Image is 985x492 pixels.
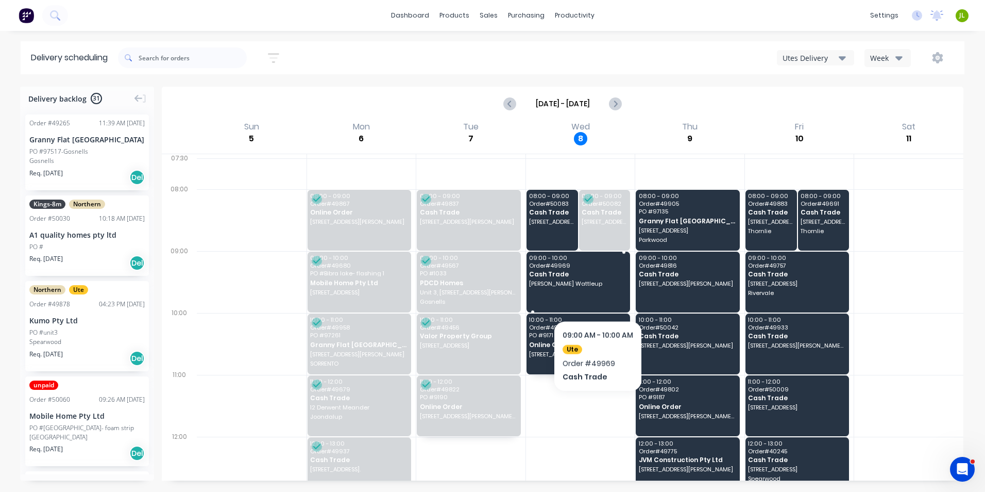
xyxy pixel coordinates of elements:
span: Cash Trade [310,395,407,401]
button: Utes Delivery [777,50,854,65]
span: [STREET_ADDRESS][PERSON_NAME] [639,281,736,287]
span: [STREET_ADDRESS][PERSON_NAME] [639,342,736,349]
div: Tue [460,122,482,132]
div: Order # 49878 [29,300,70,309]
span: 09:00 - 10:00 [420,255,517,261]
span: Online Order [310,209,407,216]
span: Req. [DATE] [29,254,63,264]
div: 5 [245,132,258,145]
span: Thornlie [801,228,846,234]
span: 08:00 - 09:00 [639,193,736,199]
div: Delivery scheduling [21,41,118,74]
span: 11:00 - 12:00 [748,379,845,385]
div: PO #[GEOGRAPHIC_DATA]- foam strip [29,423,134,433]
span: Cash Trade [639,271,736,277]
span: 10:00 - 11:00 [310,317,407,323]
span: Online Order [639,403,736,410]
span: Req. [DATE] [29,350,63,359]
span: Cash Trade [529,209,574,216]
span: PO # 9187 [639,394,736,400]
span: 12 Derwent Meander [310,404,407,411]
span: 08:00 - 09:00 [748,193,793,199]
div: settings [865,8,904,23]
span: JL [959,11,965,20]
span: Order # 49679 [310,386,407,392]
span: [STREET_ADDRESS] [748,404,845,411]
span: [PERSON_NAME] Wattleup [529,281,626,287]
div: Del [129,170,145,185]
div: 7 [464,132,478,145]
div: Del [129,446,145,461]
span: [STREET_ADDRESS] [801,219,846,225]
span: SORRENTO [310,360,407,367]
span: Order # 49816 [639,263,736,269]
span: Order # 49837 [420,201,517,207]
span: Joondalup [310,414,407,420]
span: PO # 1033 [420,270,517,276]
div: Fri [792,122,807,132]
div: Utes Delivery [783,53,839,63]
span: Order # 49969 [529,263,626,269]
span: 08:00 - 09:00 [582,193,627,199]
div: Sat [899,122,919,132]
span: 12:00 - 13:00 [748,440,845,447]
div: purchasing [503,8,550,23]
span: Valor Property Group [420,333,517,339]
div: productivity [550,8,600,23]
div: A1 quality homes pty ltd [29,229,145,240]
span: 08:00 - 09:00 [310,193,407,199]
div: 04:23 PM [DATE] [99,300,145,309]
span: Order # 49937 [310,448,407,454]
span: Cash Trade [748,456,845,463]
span: [STREET_ADDRESS] [310,289,407,296]
span: 09:00 - 10:00 [310,255,407,261]
span: Parkwood [639,237,736,243]
span: 08:00 - 09:00 [529,193,574,199]
div: 9 [683,132,697,145]
span: [STREET_ADDRESS][PERSON_NAME][PERSON_NAME] [420,413,517,419]
div: [GEOGRAPHIC_DATA] [29,433,145,442]
span: Northern [29,285,65,294]
span: Cash Trade [748,271,845,277]
span: Req. [DATE] [29,169,63,178]
span: Order # 49680 [310,263,407,269]
span: Cash Trade [310,456,407,463]
div: Spearwood [29,337,145,347]
div: PO #unit3 [29,328,58,337]
img: Factory [19,8,34,23]
div: Sun [241,122,262,132]
span: 10:00 - 11:00 [639,317,736,323]
div: PO #97517-Gosnells [29,147,88,156]
span: Order # 49822 [420,386,517,392]
div: Kumo Pty Ltd [29,315,145,326]
span: Order # 50083 [529,201,574,207]
span: [STREET_ADDRESS][PERSON_NAME] [420,219,517,225]
span: 11:00 - 12:00 [639,379,736,385]
div: 11:00 [162,369,197,431]
span: Order # 49567 [420,263,517,269]
div: 07:30 [162,152,197,183]
div: 09:00 [162,245,197,307]
div: 08:00 [162,183,197,245]
div: Del [129,351,145,366]
span: 10:00 - 11:00 [748,317,845,323]
span: Online Order [420,403,517,410]
span: 11:00 - 12:00 [310,379,407,385]
div: 10:00 [162,307,197,369]
span: [STREET_ADDRESS] [748,219,793,225]
span: [STREET_ADDRESS][MEDICAL_DATA][PERSON_NAME] [582,219,627,225]
span: Order # 50082 [582,201,627,207]
span: 08:00 - 09:00 [801,193,846,199]
span: 31 [91,93,102,104]
span: Order # 49883 [748,201,793,207]
span: [STREET_ADDRESS] [748,281,845,287]
span: Online Order [529,341,626,348]
span: PDCD Homes [420,280,517,286]
span: Mobile Home Pty Ltd [310,280,407,286]
div: Order # 50060 [29,395,70,404]
div: Mon [350,122,373,132]
span: PO # 9190 [420,394,517,400]
span: Order # 49646 [529,324,626,331]
span: Order # 49958 [310,324,407,331]
span: Thornlie [748,228,793,234]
